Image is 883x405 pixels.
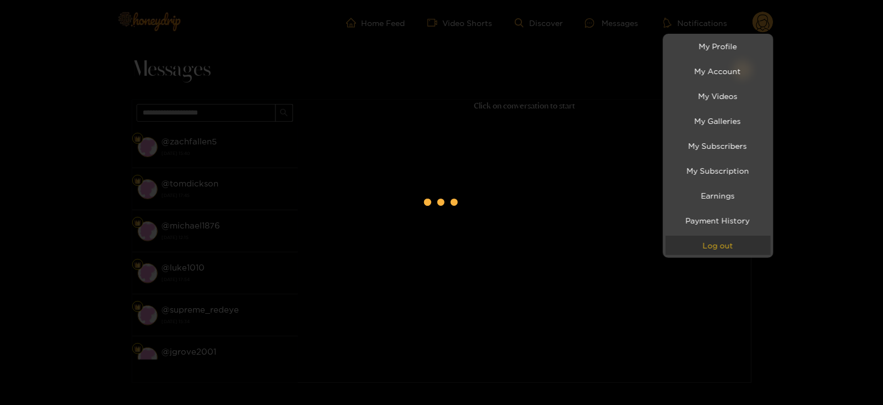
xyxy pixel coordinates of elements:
a: My Videos [666,86,771,106]
a: My Galleries [666,111,771,131]
a: My Account [666,61,771,81]
a: Payment History [666,211,771,230]
a: My Subscribers [666,136,771,155]
a: My Profile [666,37,771,56]
a: Earnings [666,186,771,205]
a: My Subscription [666,161,771,180]
button: Log out [666,236,771,255]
